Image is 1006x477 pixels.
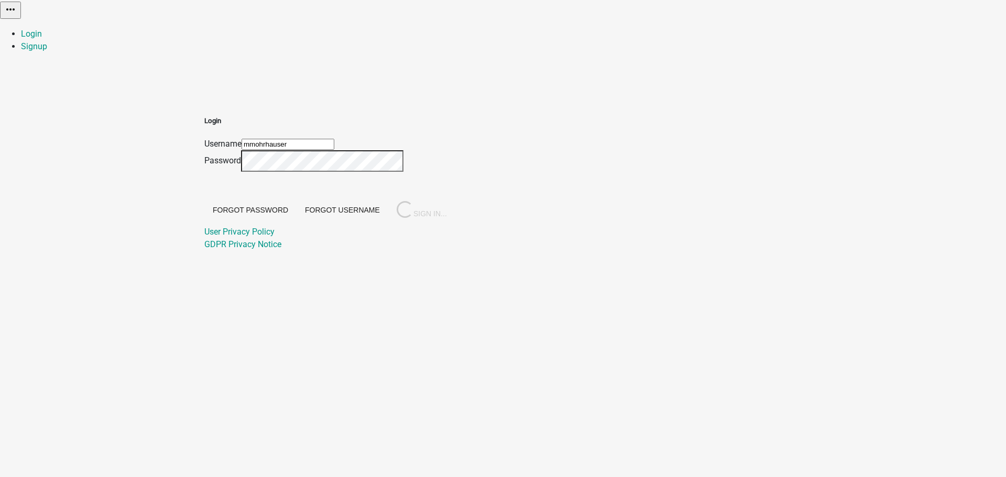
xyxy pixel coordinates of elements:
label: Username [204,139,242,149]
button: SIGN IN... [388,197,455,223]
button: Forgot Username [297,201,388,219]
h5: Login [204,116,455,126]
span: SIGN IN... [397,209,447,218]
a: Login [21,29,42,39]
a: User Privacy Policy [204,227,275,237]
label: Password [204,156,241,165]
a: Signup [21,41,47,51]
a: GDPR Privacy Notice [204,239,281,249]
button: Forgot Password [204,201,297,219]
i: more_horiz [4,3,17,16]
